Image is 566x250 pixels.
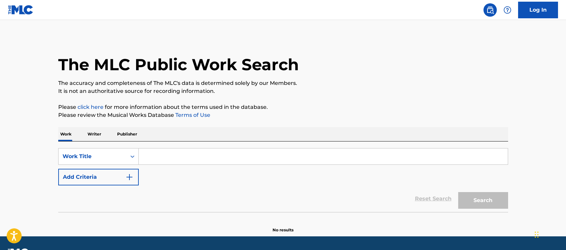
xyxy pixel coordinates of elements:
h1: The MLC Public Work Search [58,55,299,75]
a: Public Search [483,3,497,17]
button: Add Criteria [58,169,139,185]
div: Drag [535,225,539,245]
p: The accuracy and completeness of The MLC's data is determined solely by our Members. [58,79,508,87]
p: No results [273,219,293,233]
p: Please for more information about the terms used in the database. [58,103,508,111]
div: Help [501,3,514,17]
a: click here [78,104,103,110]
p: Publisher [115,127,139,141]
p: Work [58,127,74,141]
p: Please review the Musical Works Database [58,111,508,119]
p: Writer [86,127,103,141]
img: MLC Logo [8,5,34,15]
img: 9d2ae6d4665cec9f34b9.svg [125,173,133,181]
form: Search Form [58,148,508,212]
p: It is not an authoritative source for recording information. [58,87,508,95]
iframe: Chat Widget [533,218,566,250]
img: search [486,6,494,14]
a: Terms of Use [174,112,210,118]
a: Log In [518,2,558,18]
div: Work Title [63,152,122,160]
img: help [503,6,511,14]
